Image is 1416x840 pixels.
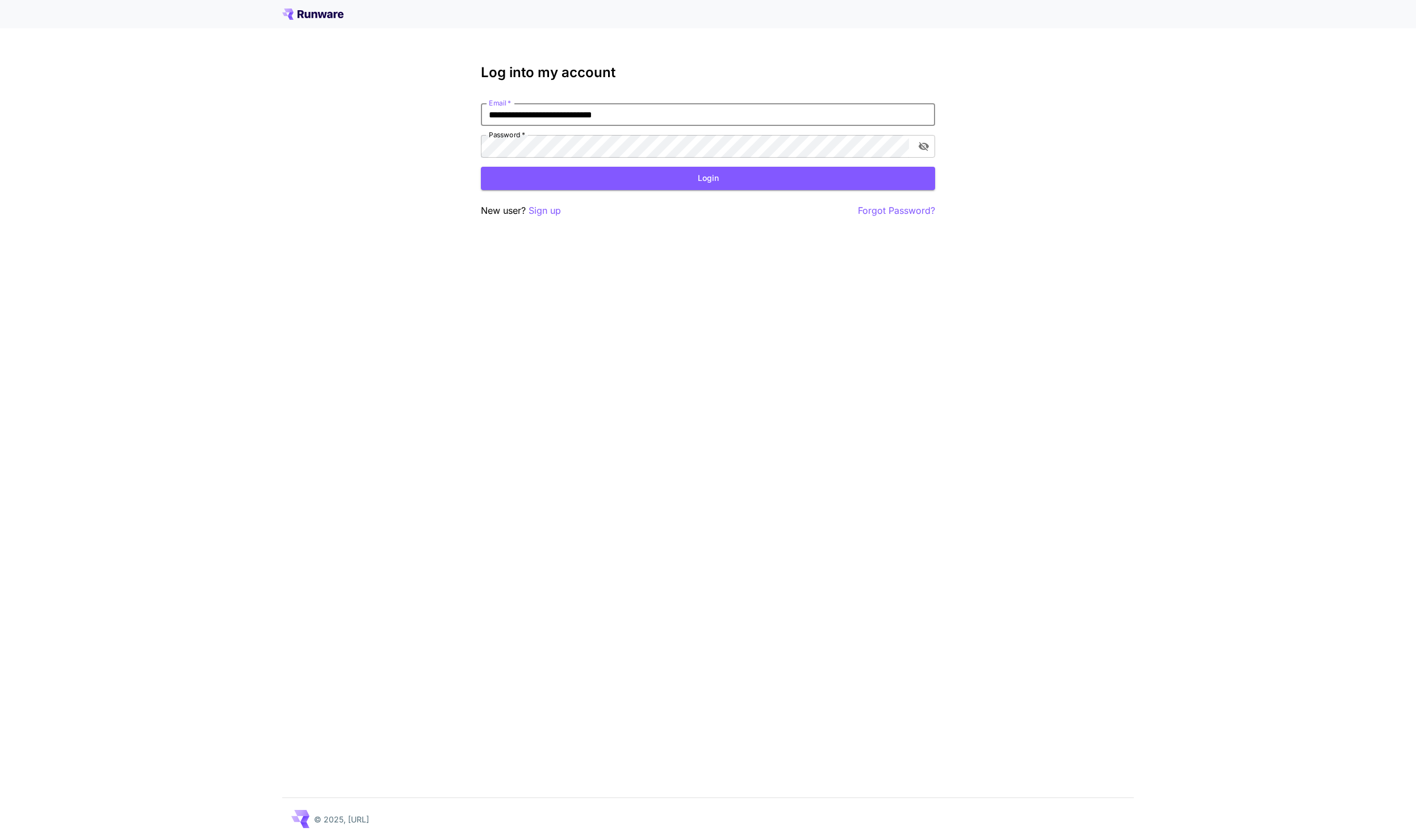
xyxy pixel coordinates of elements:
p: New user? [481,204,561,218]
button: Sign up [529,204,561,218]
h3: Log into my account [481,65,935,81]
button: Forgot Password? [858,204,935,218]
button: Login [481,167,935,190]
label: Password [489,130,525,140]
label: Email [489,98,511,108]
button: toggle password visibility [914,136,934,157]
p: © 2025, [URL] [314,813,369,825]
